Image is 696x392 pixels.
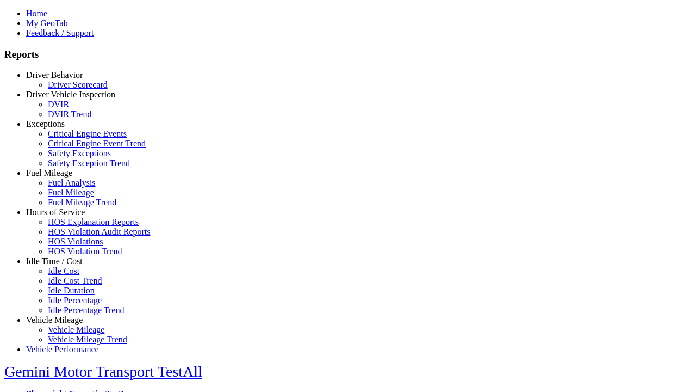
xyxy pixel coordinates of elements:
[48,305,124,315] a: Idle Percentage Trend
[48,276,102,285] a: Idle Cost Trend
[48,80,108,89] a: Driver Scorecard
[26,19,68,28] a: My GeoTab
[26,168,72,177] a: Fuel Mileage
[26,207,85,217] a: Hours of Service
[48,296,102,305] a: Idle Percentage
[26,9,47,18] a: Home
[48,178,96,187] a: Fuel Analysis
[48,139,146,148] a: Critical Engine Event Trend
[4,48,692,60] h3: Reports
[48,188,94,197] a: Fuel Mileage
[48,325,104,334] a: Vehicle Mileage
[48,227,151,236] a: HOS Violation Audit Reports
[48,158,130,168] a: Safety Exception Trend
[48,149,111,158] a: Safety Exceptions
[48,335,127,344] a: Vehicle Mileage Trend
[26,256,83,266] a: Idle Time / Cost
[48,247,122,256] a: HOS Violation Trend
[48,100,69,109] a: DVIR
[26,28,94,38] a: Feedback / Support
[26,315,83,324] a: Vehicle Mileage
[48,237,103,246] a: HOS Violations
[48,198,116,207] a: Fuel Mileage Trend
[48,286,95,295] a: Idle Duration
[4,363,202,380] a: Gemini Motor Transport TestAll
[48,266,79,275] a: Idle Cost
[48,217,139,226] a: HOS Explanation Reports
[26,90,115,99] a: Driver Vehicle Inspection
[26,70,83,79] a: Driver Behavior
[48,109,91,119] a: DVIR Trend
[26,345,99,354] a: Vehicle Performance
[48,129,127,138] a: Critical Engine Events
[26,119,65,128] a: Exceptions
